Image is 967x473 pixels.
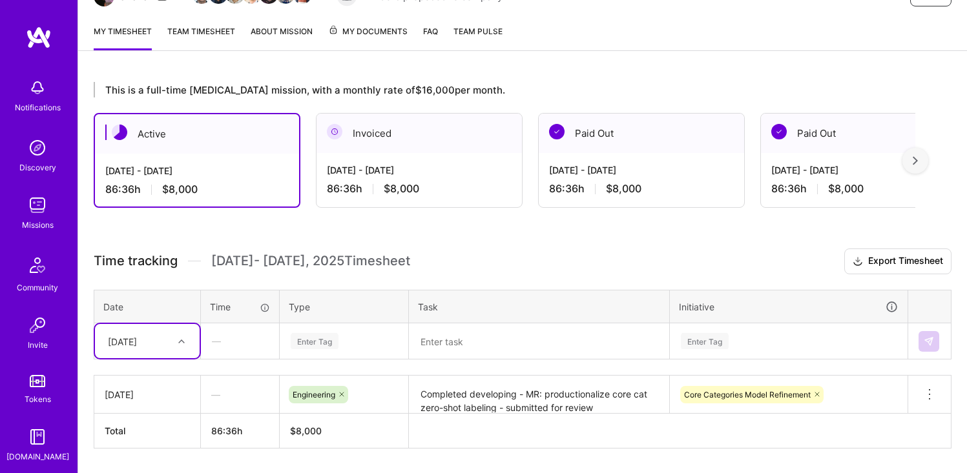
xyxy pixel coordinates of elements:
[681,331,729,351] div: Enter Tag
[771,182,956,196] div: 86:36 h
[210,300,270,314] div: Time
[28,338,48,352] div: Invite
[771,124,787,139] img: Paid Out
[761,114,966,153] div: Paid Out
[853,255,863,268] i: icon Download
[105,388,190,401] div: [DATE]
[606,182,641,196] span: $8,000
[251,25,313,50] a: About Mission
[25,135,50,161] img: discovery
[94,25,152,50] a: My timesheet
[6,450,69,463] div: [DOMAIN_NAME]
[924,336,934,347] img: Submit
[317,114,522,153] div: Invoiced
[25,192,50,218] img: teamwork
[844,248,951,274] button: Export Timesheet
[549,182,734,196] div: 86:36 h
[202,324,278,358] div: —
[453,26,503,36] span: Team Pulse
[384,182,419,196] span: $8,000
[108,334,137,348] div: [DATE]
[328,25,408,50] a: My Documents
[105,164,289,177] div: [DATE] - [DATE]
[94,253,178,269] span: Time tracking
[453,25,503,50] a: Team Pulse
[94,82,915,97] div: This is a full-time [MEDICAL_DATA] mission, with a monthly rate of $16,000 per month.
[22,250,53,281] img: Community
[280,414,409,448] th: $8,000
[25,424,50,450] img: guide book
[280,290,409,323] th: Type
[30,375,45,387] img: tokens
[327,163,512,177] div: [DATE] - [DATE]
[539,114,744,153] div: Paid Out
[549,163,734,177] div: [DATE] - [DATE]
[19,161,56,174] div: Discovery
[684,390,811,399] span: Core Categories Model Refinement
[94,414,201,448] th: Total
[15,101,61,114] div: Notifications
[328,25,408,39] span: My Documents
[17,281,58,294] div: Community
[327,124,342,139] img: Invoiced
[201,377,279,412] div: —
[549,124,565,139] img: Paid Out
[95,114,299,154] div: Active
[211,253,410,269] span: [DATE] - [DATE] , 2025 Timesheet
[167,25,235,50] a: Team timesheet
[291,331,338,351] div: Enter Tag
[178,338,185,345] i: icon Chevron
[94,290,201,323] th: Date
[22,218,54,232] div: Missions
[162,183,198,196] span: $8,000
[410,377,668,412] textarea: Completed developing - MR: productionalize core cat zero-shot labeling - submitted for review
[112,125,127,140] img: Active
[201,414,280,448] th: 86:36h
[25,312,50,338] img: Invite
[409,290,670,323] th: Task
[105,183,289,196] div: 86:36 h
[25,75,50,101] img: bell
[26,26,52,49] img: logo
[293,390,335,399] span: Engineering
[828,182,864,196] span: $8,000
[423,25,438,50] a: FAQ
[679,299,899,314] div: Initiative
[913,156,918,165] img: right
[771,163,956,177] div: [DATE] - [DATE]
[327,182,512,196] div: 86:36 h
[25,392,51,406] div: Tokens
